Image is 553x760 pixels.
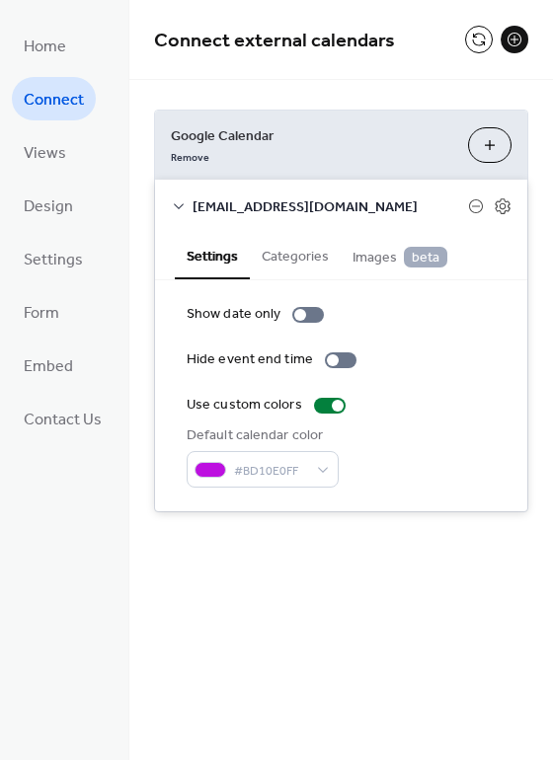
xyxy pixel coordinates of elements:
[12,237,95,280] a: Settings
[12,290,71,334] a: Form
[175,232,250,279] button: Settings
[24,191,73,223] span: Design
[12,24,78,67] a: Home
[353,247,447,268] span: Images
[24,138,66,170] span: Views
[12,184,85,227] a: Design
[187,304,280,325] div: Show date only
[24,298,59,330] span: Form
[341,232,459,278] button: Images beta
[12,130,78,174] a: Views
[234,461,307,482] span: #BD10E0FF
[187,425,335,446] div: Default calendar color
[24,405,102,436] span: Contact Us
[24,351,73,383] span: Embed
[24,85,84,116] span: Connect
[24,32,66,63] span: Home
[12,343,85,387] a: Embed
[24,245,83,276] span: Settings
[193,197,468,218] span: [EMAIL_ADDRESS][DOMAIN_NAME]
[12,77,96,120] a: Connect
[404,247,447,267] span: beta
[250,232,341,277] button: Categories
[187,349,313,370] div: Hide event end time
[154,22,395,60] span: Connect external calendars
[171,151,209,165] span: Remove
[187,395,302,416] div: Use custom colors
[171,126,452,147] span: Google Calendar
[12,397,114,440] a: Contact Us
